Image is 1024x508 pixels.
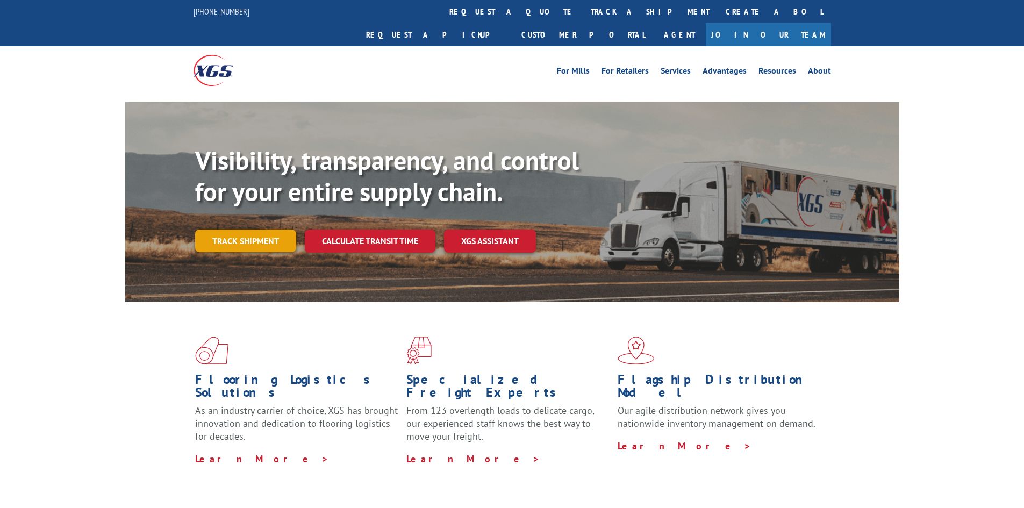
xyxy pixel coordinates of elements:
[406,373,610,404] h1: Specialized Freight Experts
[195,230,296,252] a: Track shipment
[195,337,228,364] img: xgs-icon-total-supply-chain-intelligence-red
[706,23,831,46] a: Join Our Team
[653,23,706,46] a: Agent
[194,6,249,17] a: [PHONE_NUMBER]
[513,23,653,46] a: Customer Portal
[601,67,649,78] a: For Retailers
[758,67,796,78] a: Resources
[195,373,398,404] h1: Flooring Logistics Solutions
[444,230,536,253] a: XGS ASSISTANT
[406,453,540,465] a: Learn More >
[557,67,590,78] a: For Mills
[358,23,513,46] a: Request a pickup
[618,440,751,452] a: Learn More >
[195,144,579,208] b: Visibility, transparency, and control for your entire supply chain.
[618,337,655,364] img: xgs-icon-flagship-distribution-model-red
[808,67,831,78] a: About
[661,67,691,78] a: Services
[195,404,398,442] span: As an industry carrier of choice, XGS has brought innovation and dedication to flooring logistics...
[406,337,432,364] img: xgs-icon-focused-on-flooring-red
[406,404,610,452] p: From 123 overlength loads to delicate cargo, our experienced staff knows the best way to move you...
[703,67,747,78] a: Advantages
[618,373,821,404] h1: Flagship Distribution Model
[305,230,435,253] a: Calculate transit time
[195,453,329,465] a: Learn More >
[618,404,815,430] span: Our agile distribution network gives you nationwide inventory management on demand.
